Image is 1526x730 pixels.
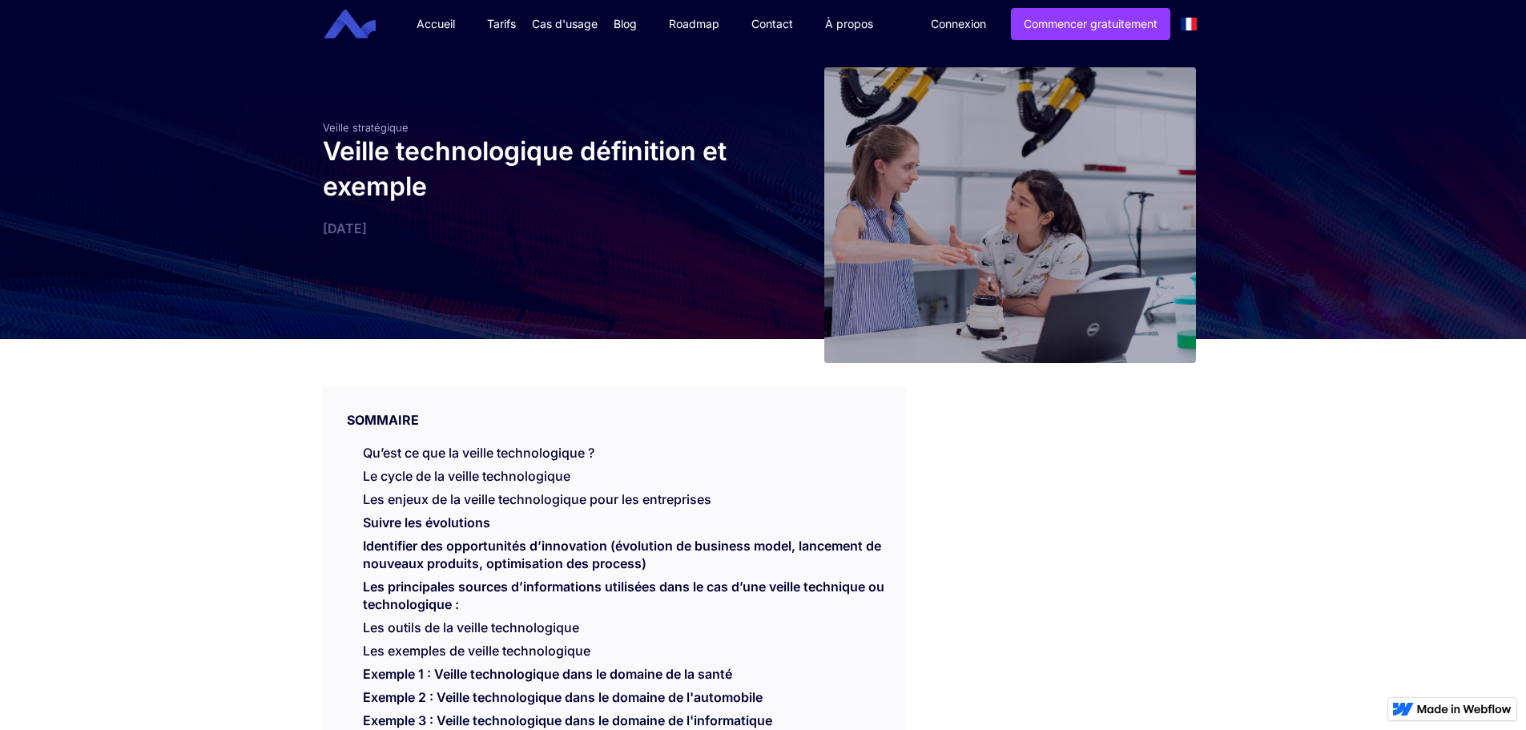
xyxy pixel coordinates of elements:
[323,121,755,134] div: Veille stratégique
[363,689,763,713] a: Exemple 2 : Veille technologique dans le domaine de l'automobile
[1417,704,1512,714] img: Made in Webflow
[363,491,711,507] a: Les enjeux de la veille technologique pour les entreprises
[323,220,755,236] div: [DATE]
[363,643,590,659] a: Les exemples de veille technologique
[363,538,881,579] a: Identifier des opportunités d’innovation (évolution de business model, lancement de nouveaux prod...
[323,387,905,429] div: SOMMAIRE
[323,134,755,204] h1: Veille technologique définition et exemple
[363,666,732,690] a: Exemple 1 : Veille technologique dans le domaine de la santé
[363,579,884,620] a: Les principales sources d’informations utilisées dans le cas d’une veille technique ou technologi...
[1011,8,1170,40] a: Commencer gratuitement
[363,468,570,484] a: Le cycle de la veille technologique
[363,514,490,538] a: Suivre les évolutions
[919,9,998,39] a: Connexion
[363,445,594,461] a: Qu’est ce que la veille technologique ?
[336,10,388,39] a: home
[363,619,579,635] a: Les outils de la veille technologique
[532,16,598,32] div: Cas d'usage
